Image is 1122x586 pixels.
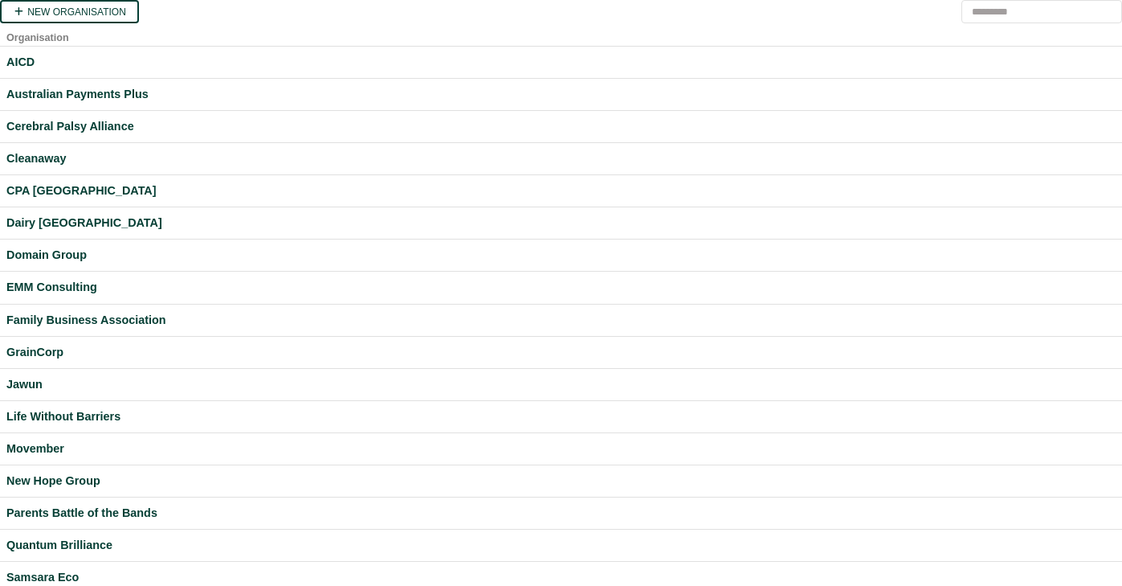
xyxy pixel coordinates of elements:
[6,311,1116,330] a: Family Business Association
[6,182,1116,200] a: CPA [GEOGRAPHIC_DATA]
[6,150,1116,168] a: Cleanaway
[6,536,1116,555] a: Quantum Brilliance
[6,504,1116,522] a: Parents Battle of the Bands
[6,214,1116,232] a: Dairy [GEOGRAPHIC_DATA]
[6,472,1116,490] a: New Hope Group
[6,278,1116,297] a: EMM Consulting
[6,408,1116,426] a: Life Without Barriers
[6,117,1116,136] a: Cerebral Palsy Alliance
[6,375,1116,394] a: Jawun
[6,440,1116,458] a: Movember
[6,53,1116,72] a: AICD
[6,85,1116,104] a: Australian Payments Plus
[6,343,1116,362] a: GrainCorp
[6,246,1116,264] a: Domain Group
